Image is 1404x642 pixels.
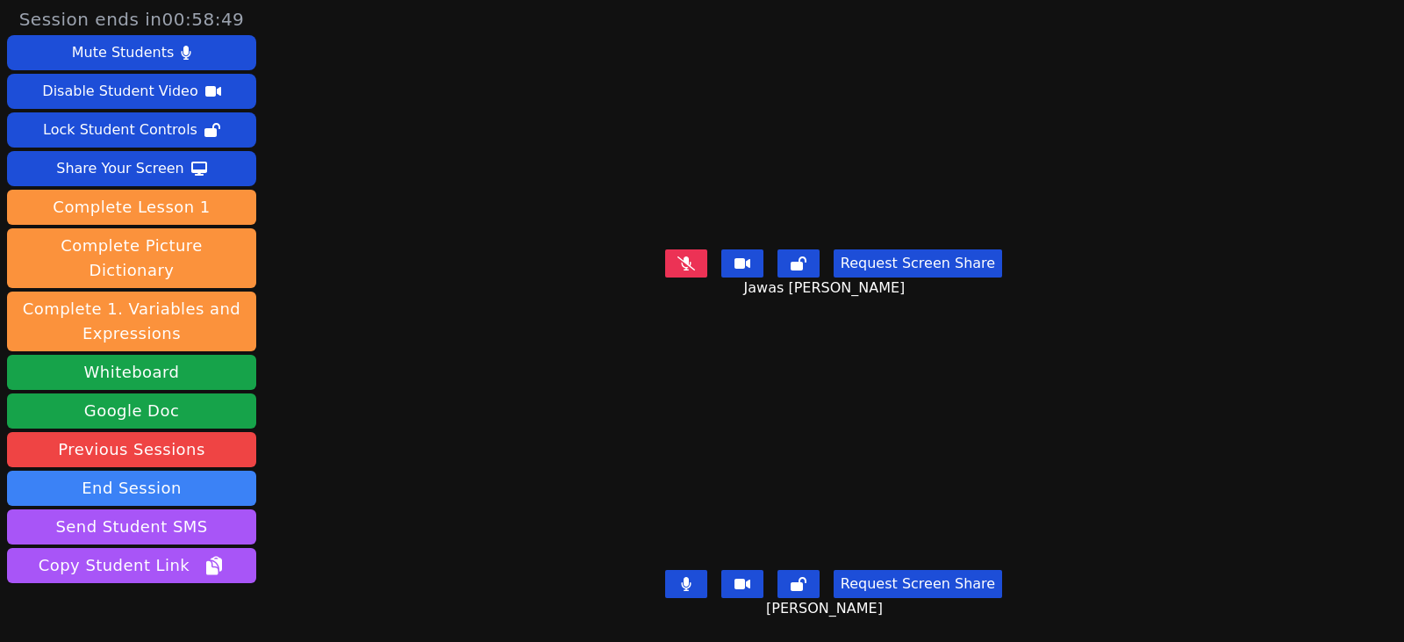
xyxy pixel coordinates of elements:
button: Copy Student Link [7,548,256,583]
button: Disable Student Video [7,74,256,109]
button: Whiteboard [7,355,256,390]
button: Complete Picture Dictionary [7,228,256,288]
button: End Session [7,471,256,506]
span: Copy Student Link [39,553,225,578]
a: Google Doc [7,393,256,429]
button: Request Screen Share [834,249,1002,278]
button: Complete Lesson 1 [7,190,256,225]
div: Disable Student Video [42,77,197,105]
button: Complete 1. Variables and Expressions [7,292,256,351]
button: Mute Students [7,35,256,70]
span: [PERSON_NAME] [766,598,887,619]
button: Request Screen Share [834,570,1002,598]
div: Lock Student Controls [43,116,197,144]
time: 00:58:49 [162,9,245,30]
span: Session ends in [19,7,245,32]
button: Share Your Screen [7,151,256,186]
button: Lock Student Controls [7,112,256,148]
div: Share Your Screen [56,155,184,183]
div: Mute Students [72,39,174,67]
span: Jawas [PERSON_NAME] [744,278,910,299]
a: Previous Sessions [7,432,256,467]
button: Send Student SMS [7,509,256,545]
